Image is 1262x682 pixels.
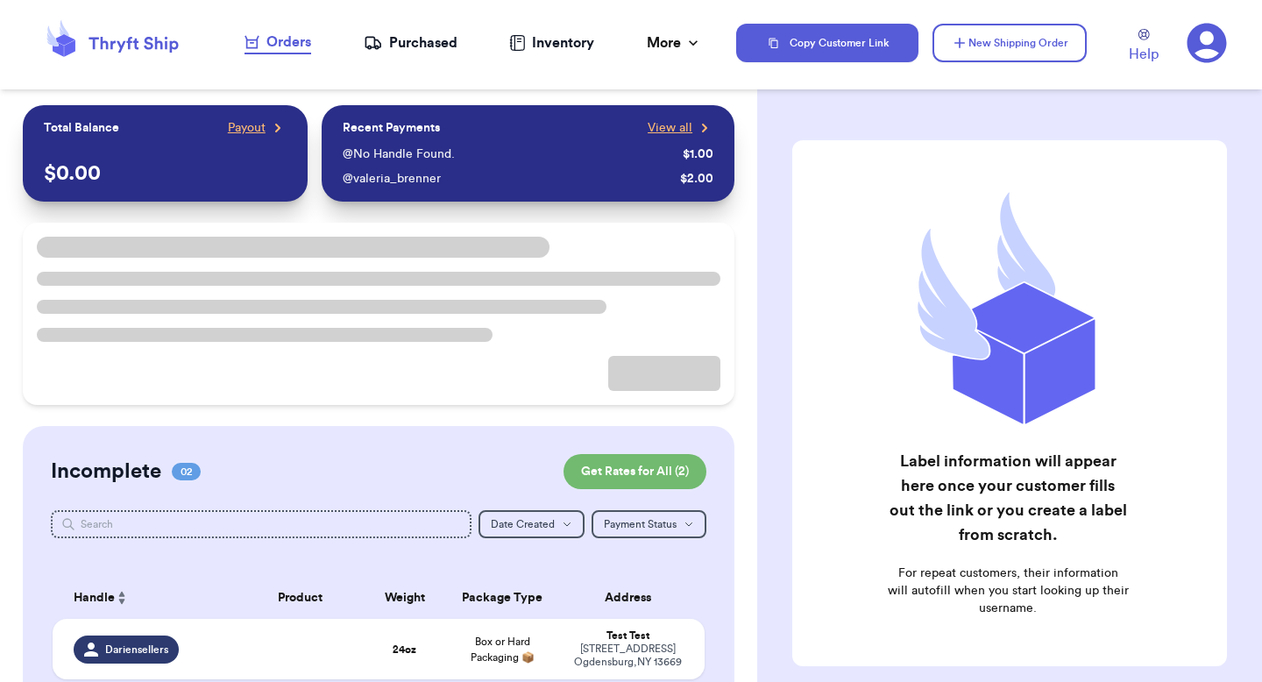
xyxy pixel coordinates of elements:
[228,119,266,137] span: Payout
[105,643,168,657] span: Dariensellers
[343,146,676,163] div: @ No Handle Found.
[74,589,115,607] span: Handle
[365,577,443,619] th: Weight
[1129,29,1159,65] a: Help
[604,519,677,529] span: Payment Status
[887,449,1129,547] h2: Label information will appear here once your customer fills out the link or you create a label fr...
[647,32,702,53] div: More
[561,577,705,619] th: Address
[509,32,594,53] a: Inventory
[491,519,555,529] span: Date Created
[592,510,706,538] button: Payment Status
[648,119,713,137] a: View all
[1129,44,1159,65] span: Help
[51,510,471,538] input: Search
[564,454,706,489] button: Get Rates for All (2)
[51,458,161,486] h2: Incomplete
[680,170,713,188] div: $ 2.00
[736,24,918,62] button: Copy Customer Link
[571,629,684,643] div: Test Test
[245,32,311,54] a: Orders
[343,170,673,188] div: @ valeria_brenner
[887,565,1129,617] p: For repeat customers, their information will autofill when you start looking up their username.
[44,160,287,188] p: $ 0.00
[571,643,684,669] div: [STREET_ADDRESS] Ogdensburg , NY 13669
[228,119,287,137] a: Payout
[364,32,457,53] a: Purchased
[343,119,440,137] p: Recent Payments
[115,587,129,608] button: Sort ascending
[393,644,416,655] strong: 24 oz
[479,510,585,538] button: Date Created
[235,577,365,619] th: Product
[172,463,201,480] span: 02
[648,119,692,137] span: View all
[932,24,1087,62] button: New Shipping Order
[471,636,535,663] span: Box or Hard Packaging 📦
[245,32,311,53] div: Orders
[443,577,561,619] th: Package Type
[683,146,713,163] div: $ 1.00
[44,119,119,137] p: Total Balance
